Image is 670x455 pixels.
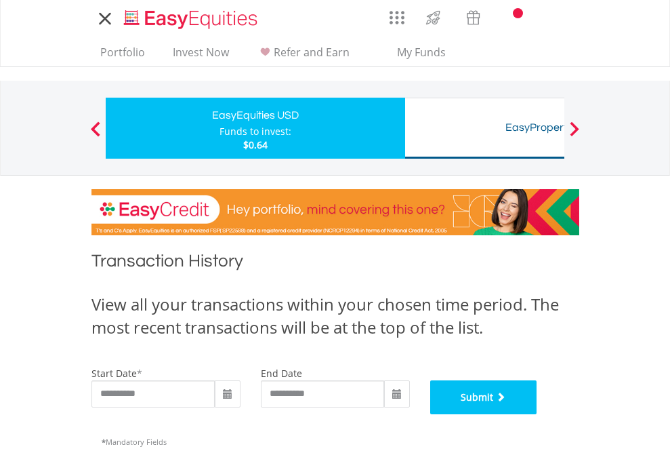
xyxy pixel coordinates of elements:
[377,43,466,61] span: My Funds
[430,380,537,414] button: Submit
[91,367,137,380] label: start date
[91,189,579,235] img: EasyCredit Promotion Banner
[453,3,493,28] a: Vouchers
[91,249,579,279] h1: Transaction History
[528,3,562,31] a: FAQ's and Support
[422,7,444,28] img: thrive-v2.svg
[114,106,397,125] div: EasyEquities USD
[121,8,263,31] img: EasyEquities_Logo.png
[219,125,291,138] div: Funds to invest:
[95,45,150,66] a: Portfolio
[251,45,355,66] a: Refer and Earn
[561,128,588,142] button: Next
[274,45,350,60] span: Refer and Earn
[381,3,413,25] a: AppsGrid
[82,128,109,142] button: Previous
[261,367,302,380] label: end date
[390,10,404,25] img: grid-menu-icon.svg
[119,3,263,31] a: Home page
[493,3,528,31] a: Notifications
[91,293,579,340] div: View all your transactions within your chosen time period. The most recent transactions will be a...
[102,437,167,447] span: Mandatory Fields
[167,45,234,66] a: Invest Now
[243,138,268,151] span: $0.64
[562,3,597,33] a: My Profile
[462,7,484,28] img: vouchers-v2.svg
